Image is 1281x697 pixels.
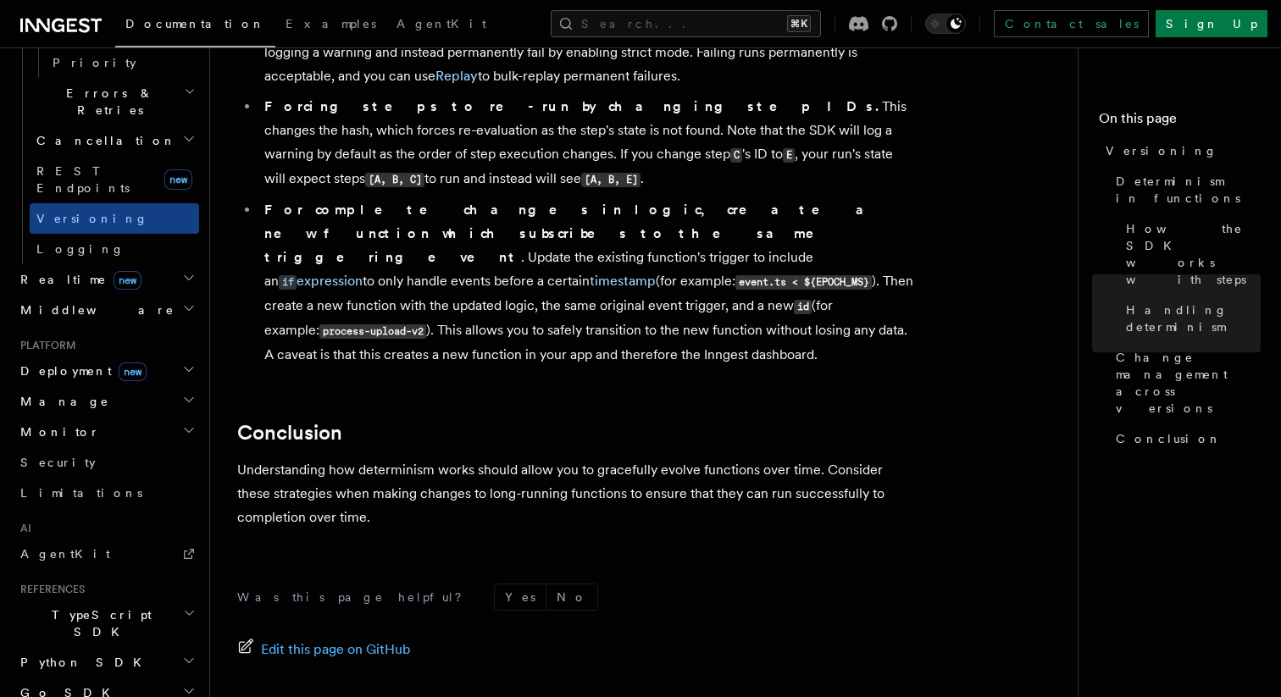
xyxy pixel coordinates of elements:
[14,301,175,318] span: Middleware
[1126,220,1261,288] span: How the SDK works with steps
[14,583,85,596] span: References
[1109,342,1261,423] a: Change management across versions
[1116,349,1261,417] span: Change management across versions
[14,264,199,295] button: Realtimenew
[237,458,915,529] p: Understanding how determinism works should allow you to gracefully evolve functions over time. Co...
[14,339,76,352] span: Platform
[14,356,199,386] button: Deploymentnew
[275,5,386,46] a: Examples
[114,271,141,290] span: new
[30,156,199,203] a: REST Endpointsnew
[435,68,478,84] a: Replay
[1109,423,1261,454] a: Conclusion
[14,271,141,288] span: Realtime
[14,295,199,325] button: Middleware
[36,242,125,256] span: Logging
[1109,166,1261,213] a: Determinism in functions
[30,85,184,119] span: Errors & Retries
[1156,10,1267,37] a: Sign Up
[1116,173,1261,207] span: Determinism in functions
[264,98,882,114] strong: Forcing steps to re-run by changing step IDs.
[279,275,297,290] code: if
[20,547,110,561] span: AgentKit
[264,202,884,265] strong: For complete changes in logic, create a new function which subscribes to the same triggering event
[1099,108,1261,136] h4: On this page
[237,589,474,606] p: Was this page helpful?
[994,10,1149,37] a: Contact sales
[115,5,275,47] a: Documentation
[14,362,147,379] span: Deployment
[787,15,811,32] kbd: ⌘K
[14,654,152,671] span: Python SDK
[30,78,199,125] button: Errors & Retries
[546,584,597,610] button: No
[30,203,199,234] a: Versioning
[14,386,199,417] button: Manage
[1116,430,1222,447] span: Conclusion
[53,56,136,69] span: Priority
[14,478,199,508] a: Limitations
[20,456,96,469] span: Security
[125,17,265,30] span: Documentation
[1119,213,1261,295] a: How the SDK works with steps
[259,95,915,191] li: This changes the hash, which forces re-evaluation as the step's state is not found. Note that the...
[14,606,183,640] span: TypeScript SDK
[365,173,424,187] code: [A, B, C]
[14,600,199,647] button: TypeScript SDK
[164,169,192,190] span: new
[36,164,130,195] span: REST Endpoints
[46,47,199,78] a: Priority
[735,275,872,290] code: event.ts < ${EPOCH_MS}
[1119,295,1261,342] a: Handling determinism
[261,638,411,661] span: Edit this page on GitHub
[319,324,426,339] code: process-upload-v2
[30,234,199,264] a: Logging
[1126,301,1261,335] span: Handling determinism
[279,273,363,289] a: ifexpression
[14,417,199,447] button: Monitor
[551,10,821,37] button: Search...⌘K
[14,393,109,410] span: Manage
[286,17,376,30] span: Examples
[14,647,199,678] button: Python SDK
[14,522,31,535] span: AI
[119,362,147,381] span: new
[1106,142,1217,159] span: Versioning
[794,300,812,314] code: id
[396,17,486,30] span: AgentKit
[30,132,176,149] span: Cancellation
[925,14,966,34] button: Toggle dark mode
[386,5,496,46] a: AgentKit
[14,447,199,478] a: Security
[730,148,742,163] code: C
[30,125,199,156] button: Cancellation
[495,584,546,610] button: Yes
[36,212,148,225] span: Versioning
[14,423,100,440] span: Monitor
[783,148,795,163] code: E
[581,173,640,187] code: [A, B, E]
[237,421,342,445] a: Conclusion
[20,486,142,500] span: Limitations
[259,198,915,367] li: . Update the existing function's trigger to include an to only handle events before a certain (fo...
[237,638,411,661] a: Edit this page on GitHub
[14,539,199,569] a: AgentKit
[590,273,656,289] a: timestamp
[1099,136,1261,166] a: Versioning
